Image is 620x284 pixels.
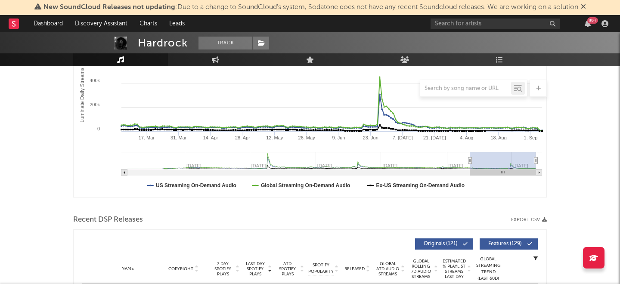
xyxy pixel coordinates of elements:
[244,261,267,277] span: Last Day Spotify Plays
[198,37,252,49] button: Track
[168,266,193,272] span: Copyright
[90,78,100,83] text: 400k
[138,37,188,49] div: Hardrock
[442,259,466,279] span: Estimated % Playlist Streams Last Day
[133,15,163,32] a: Charts
[308,262,334,275] span: Spotify Popularity
[393,135,413,140] text: 7. [DATE]
[376,182,465,188] text: Ex-US Streaming On-Demand Audio
[28,15,69,32] a: Dashboard
[431,19,560,29] input: Search for artists
[344,266,365,272] span: Released
[363,135,378,140] text: 23. Jun
[423,135,446,140] text: 21. [DATE]
[74,25,546,197] svg: Luminate Daily Consumption
[276,261,299,277] span: ATD Spotify Plays
[69,15,133,32] a: Discovery Assistant
[587,17,598,24] div: 99 +
[266,135,283,140] text: 12. May
[261,182,350,188] text: Global Streaming On-Demand Audio
[235,135,250,140] text: 28. Apr
[585,20,591,27] button: 99+
[490,135,506,140] text: 18. Aug
[332,135,345,140] text: 9. Jun
[415,238,473,250] button: Originals(121)
[79,68,85,122] text: Luminate Daily Streams
[73,215,143,225] span: Recent DSP Releases
[409,259,433,279] span: Global Rolling 7D Audio Streams
[90,102,100,107] text: 200k
[170,135,187,140] text: 31. Mar
[420,85,511,92] input: Search by song name or URL
[139,135,155,140] text: 17. Mar
[480,238,538,250] button: Features(129)
[97,126,100,131] text: 0
[376,261,400,277] span: Global ATD Audio Streams
[511,217,547,222] button: Export CSV
[475,256,501,282] div: Global Streaming Trend (Last 60D)
[43,4,175,11] span: New SoundCloud Releases not updating
[421,241,460,247] span: Originals ( 121 )
[203,135,218,140] text: 14. Apr
[460,135,473,140] text: 4. Aug
[298,135,316,140] text: 26. May
[163,15,191,32] a: Leads
[524,135,538,140] text: 1. Sep
[485,241,525,247] span: Features ( 129 )
[156,182,236,188] text: US Streaming On-Demand Audio
[99,265,156,272] div: Name
[43,4,578,11] span: : Due to a change to SoundCloud's system, Sodatone does not have any recent Soundcloud releases. ...
[211,261,234,277] span: 7 Day Spotify Plays
[581,4,586,11] span: Dismiss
